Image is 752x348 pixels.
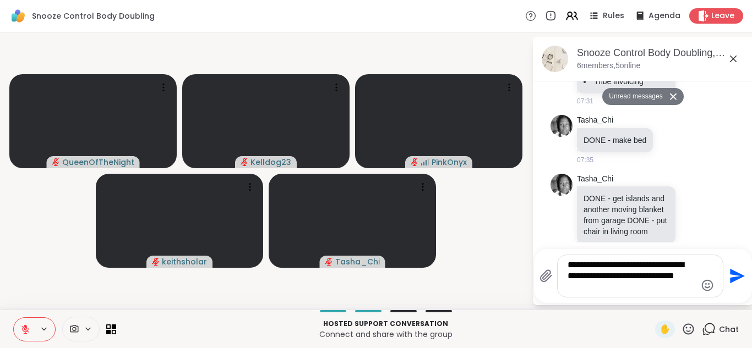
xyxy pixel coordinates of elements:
button: Send [723,264,748,289]
span: Rules [603,10,624,21]
img: Snooze Control Body Doubling, Oct 11 [542,46,568,72]
span: audio-muted [152,258,160,266]
span: Chat [719,324,739,335]
span: keithsholar [162,256,207,267]
span: QueenOfTheNight [62,157,134,168]
a: Tasha_Chi [577,174,613,185]
span: audio-muted [241,158,248,166]
span: audio-muted [325,258,333,266]
p: Connect and share with the group [123,329,649,340]
p: Hosted support conversation [123,319,649,329]
img: https://sharewell-space-live.sfo3.digitaloceanspaces.com/user-generated/d44ce118-e614-49f3-90b3-4... [551,115,573,137]
p: 6 members, 5 online [577,60,640,71]
span: audio-muted [411,158,418,166]
img: https://sharewell-space-live.sfo3.digitaloceanspaces.com/user-generated/d44ce118-e614-49f3-90b3-4... [551,174,573,196]
p: DONE - get islands and another moving blanket from garage DONE - put chair in living room [584,193,669,237]
span: Snooze Control Body Doubling [32,10,155,21]
span: ✋ [660,323,671,336]
button: Emoji picker [701,279,714,292]
span: Leave [711,10,734,21]
span: Tasha_Chi [335,256,380,267]
textarea: Type your message [568,259,696,292]
span: Kelldog23 [250,157,291,168]
button: Unread messages [602,88,666,106]
li: Tribe invoicing [584,76,669,87]
img: ShareWell Logomark [9,7,28,25]
p: DONE - make bed [584,135,646,146]
span: 07:31 [577,96,593,106]
span: Agenda [649,10,680,21]
span: audio-muted [52,158,60,166]
span: PinkOnyx [432,157,467,168]
a: Tasha_Chi [577,115,613,126]
div: Snooze Control Body Doubling, [DATE] [577,46,744,60]
span: 07:35 [577,155,593,165]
